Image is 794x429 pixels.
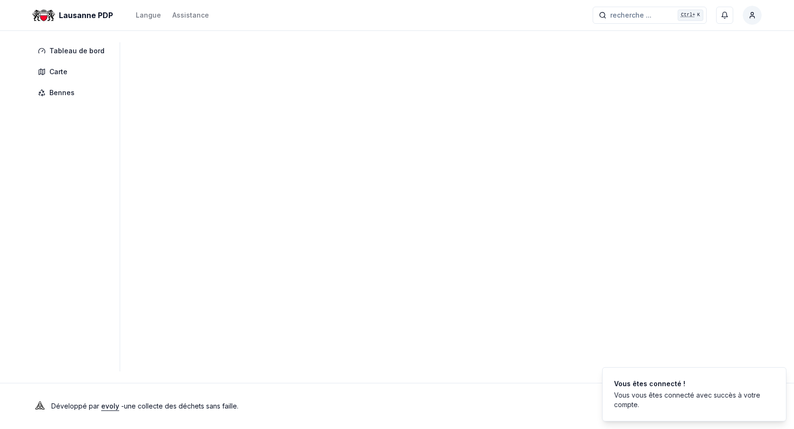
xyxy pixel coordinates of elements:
[32,10,117,21] a: Lausanne PDP
[614,379,771,389] div: Vous êtes connecté !
[32,399,47,414] img: Evoly Logo
[51,400,238,413] p: Développé par - une collecte des déchets sans faille .
[59,10,113,21] span: Lausanne PDP
[136,10,161,20] div: Langue
[49,46,104,56] span: Tableau de bord
[32,63,114,80] a: Carte
[49,88,75,97] span: Bennes
[32,4,55,27] img: Lausanne PDP Logo
[136,10,161,21] button: Langue
[614,390,771,409] div: Vous vous êtes connecté avec succès à votre compte.
[172,10,209,21] a: Assistance
[32,42,114,59] a: Tableau de bord
[610,10,652,20] span: recherche ...
[32,84,114,101] a: Bennes
[49,67,67,77] span: Carte
[101,402,119,410] a: evoly
[593,7,707,24] button: recherche ...Ctrl+K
